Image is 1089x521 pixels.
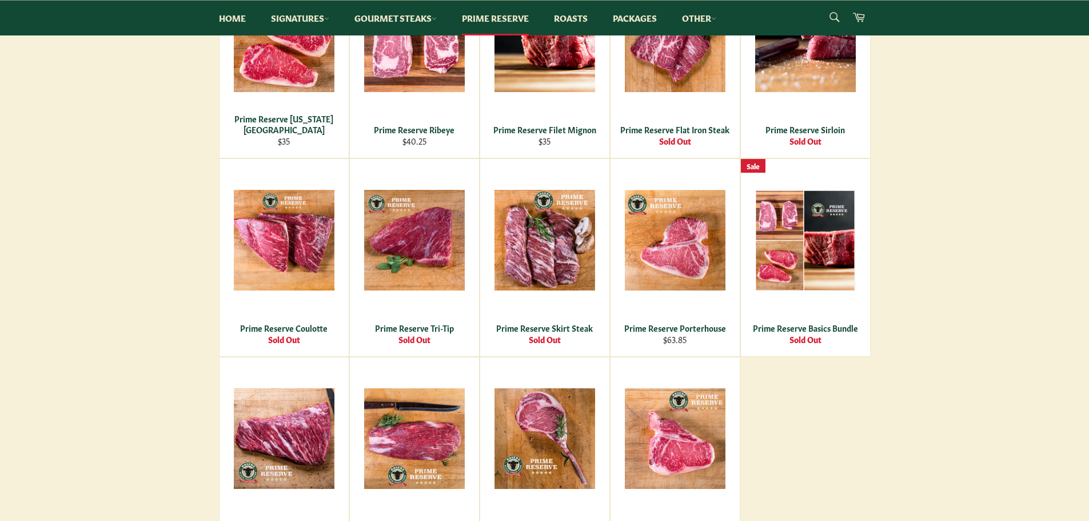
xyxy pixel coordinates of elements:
[610,158,740,357] a: Prime Reserve Porterhouse Prime Reserve Porterhouse $63.85
[260,1,341,35] a: Signatures
[357,136,472,146] div: $40.25
[487,323,602,333] div: Prime Reserve Skirt Steak
[357,124,472,135] div: Prime Reserve Ribeye
[349,158,480,357] a: Prime Reserve Tri-Tip Prime Reserve Tri-Tip Sold Out
[748,124,863,135] div: Prime Reserve Sirloin
[625,190,725,291] img: Prime Reserve Porterhouse
[748,334,863,345] div: Sold Out
[748,136,863,146] div: Sold Out
[494,388,595,489] img: Prime Reserve Cowboy Steak
[487,334,602,345] div: Sold Out
[671,1,728,35] a: Other
[234,190,334,291] img: Prime Reserve Coulotte
[617,124,732,135] div: Prime Reserve Flat Iron Steak
[450,1,540,35] a: Prime Reserve
[219,158,349,357] a: Prime Reserve Coulotte Prime Reserve Coulotte Sold Out
[226,323,341,333] div: Prime Reserve Coulotte
[343,1,448,35] a: Gourmet Steaks
[601,1,668,35] a: Packages
[748,323,863,333] div: Prime Reserve Basics Bundle
[208,1,257,35] a: Home
[625,388,725,489] img: Prime Reserve T-Bone Steak
[617,136,732,146] div: Sold Out
[741,159,765,173] div: Sale
[755,190,856,291] img: Prime Reserve Basics Bundle
[226,136,341,146] div: $35
[617,334,732,345] div: $63.85
[480,158,610,357] a: Prime Reserve Skirt Steak Prime Reserve Skirt Steak Sold Out
[542,1,599,35] a: Roasts
[357,334,472,345] div: Sold Out
[226,113,341,136] div: Prime Reserve [US_STATE][GEOGRAPHIC_DATA]
[617,323,732,333] div: Prime Reserve Porterhouse
[364,388,465,489] img: Prime Reserve Flank Steak
[357,323,472,333] div: Prime Reserve Tri-Tip
[226,334,341,345] div: Sold Out
[494,190,595,291] img: Prime Reserve Skirt Steak
[740,158,871,357] a: Prime Reserve Basics Bundle Prime Reserve Basics Bundle Sold Out
[234,388,334,489] img: Prime Reserve Bavette
[364,190,465,291] img: Prime Reserve Tri-Tip
[487,136,602,146] div: $35
[487,124,602,135] div: Prime Reserve Filet Mignon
